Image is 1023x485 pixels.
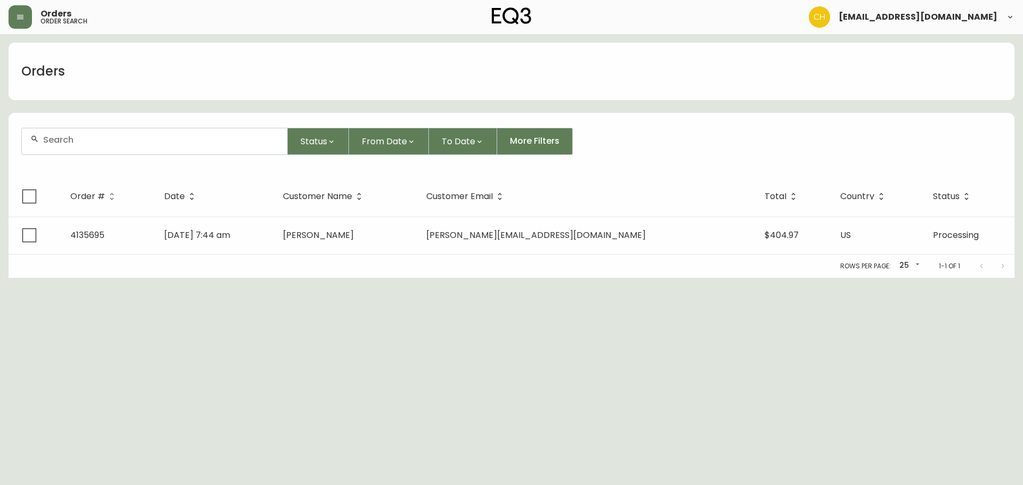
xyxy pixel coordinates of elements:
button: From Date [349,128,429,155]
span: Country [840,193,874,200]
h1: Orders [21,62,65,80]
input: Search [43,135,279,145]
span: US [840,229,851,241]
span: [PERSON_NAME] [283,229,354,241]
span: [DATE] 7:44 am [164,229,230,241]
span: Customer Name [283,192,366,201]
span: Status [933,192,973,201]
span: $404.97 [765,229,799,241]
span: [PERSON_NAME][EMAIL_ADDRESS][DOMAIN_NAME] [426,229,646,241]
span: Status [933,193,960,200]
p: Rows per page: [840,261,891,271]
span: Country [840,192,888,201]
span: Customer Name [283,193,352,200]
span: Status [301,135,327,148]
p: 1-1 of 1 [939,261,960,271]
span: [EMAIL_ADDRESS][DOMAIN_NAME] [839,13,997,21]
span: Processing [933,229,979,241]
button: Status [288,128,349,155]
span: Order # [70,193,105,200]
span: Orders [40,10,71,18]
span: To Date [442,135,475,148]
span: Total [765,193,786,200]
span: From Date [362,135,407,148]
button: More Filters [497,128,573,155]
span: Customer Email [426,193,493,200]
img: logo [492,7,531,24]
span: More Filters [510,135,559,147]
span: Total [765,192,800,201]
button: To Date [429,128,497,155]
span: Order # [70,192,119,201]
span: Date [164,192,199,201]
span: Customer Email [426,192,507,201]
h5: order search [40,18,87,24]
div: 25 [895,257,922,275]
span: 4135695 [70,229,104,241]
span: Date [164,193,185,200]
img: 6288462cea190ebb98a2c2f3c744dd7e [809,6,830,28]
